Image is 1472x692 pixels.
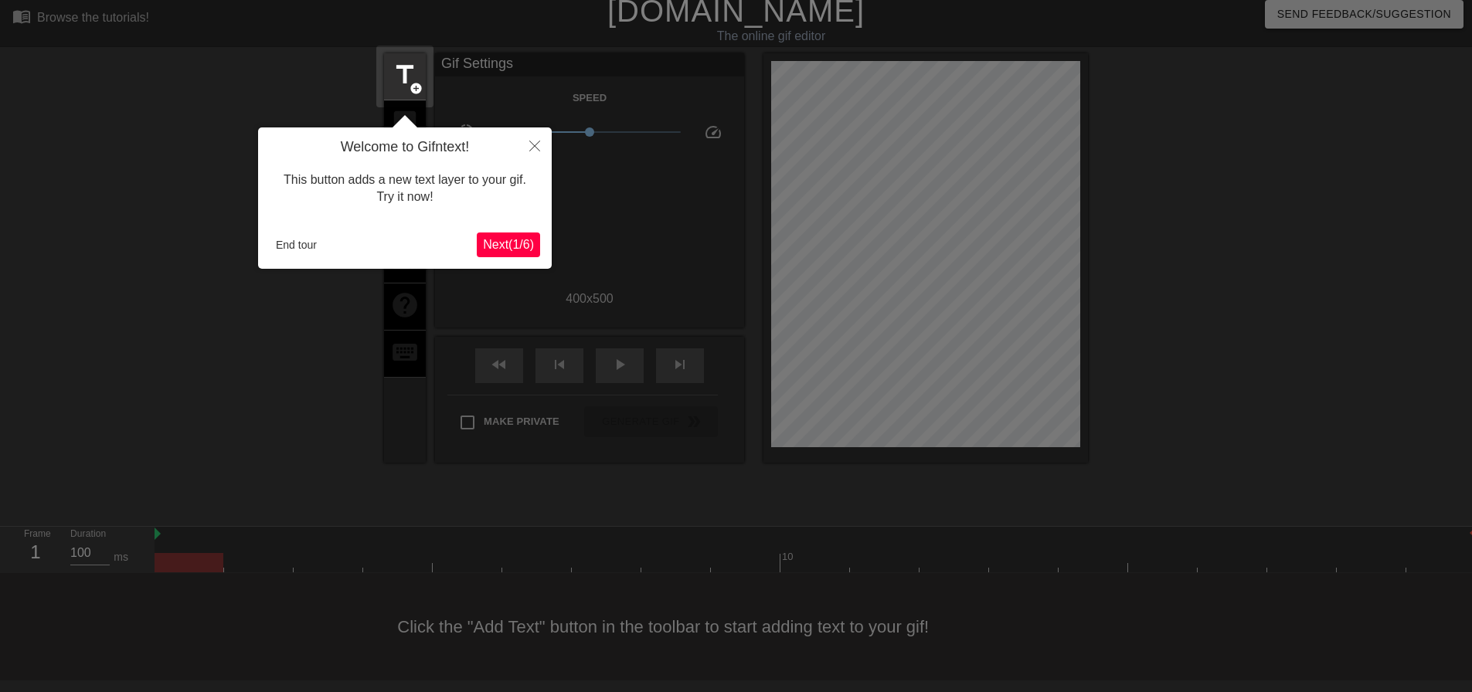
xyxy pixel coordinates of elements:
[270,233,323,256] button: End tour
[483,238,534,251] span: Next ( 1 / 6 )
[270,156,540,222] div: This button adds a new text layer to your gif. Try it now!
[477,232,540,257] button: Next
[518,127,552,163] button: Close
[270,139,540,156] h4: Welcome to Gifntext!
